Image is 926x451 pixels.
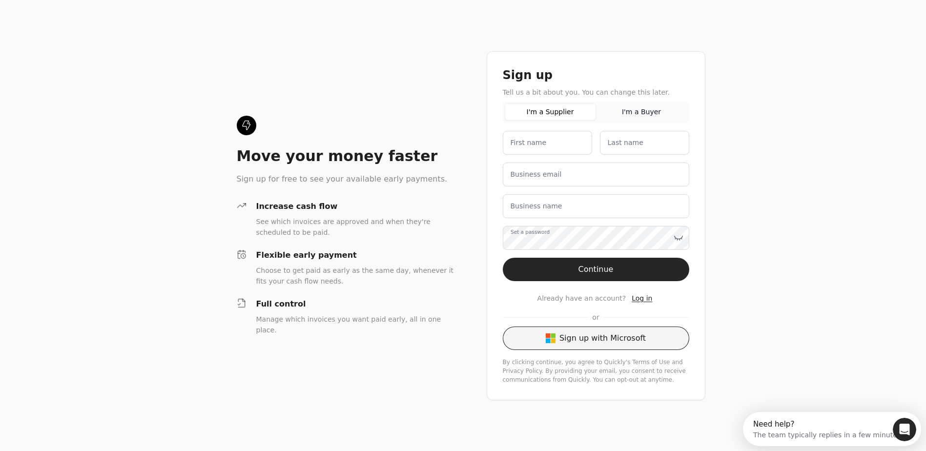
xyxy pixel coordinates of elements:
[4,4,189,31] div: Open Intercom Messenger
[505,103,596,121] button: I'm a Supplier
[237,173,455,185] div: Sign up for free to see your available early payments.
[893,418,916,441] iframe: Intercom live chat
[10,16,160,26] div: The team typically replies in a few minutes.
[503,327,689,350] button: Sign up with Microsoft
[256,216,455,238] div: See which invoices are approved and when they're scheduled to be paid.
[503,368,542,374] a: privacy-policy
[511,169,562,180] label: Business email
[503,358,689,384] div: By clicking continue, you agree to Quickly's and . By providing your email, you consent to receiv...
[237,147,455,165] div: Move your money faster
[256,201,455,212] div: Increase cash flow
[10,8,160,16] div: Need help?
[511,228,550,236] label: Set a password
[503,87,689,98] div: Tell us a bit about you. You can change this later.
[743,412,921,446] iframe: Intercom live chat discovery launcher
[630,293,654,305] button: Log in
[503,67,689,83] div: Sign up
[256,265,455,287] div: Choose to get paid as early as the same day, whenever it fits your cash flow needs.
[632,294,652,302] span: Log in
[608,138,643,148] label: Last name
[256,314,455,335] div: Manage which invoices you want paid early, all in one place.
[511,138,547,148] label: First name
[592,312,599,323] span: or
[256,249,455,261] div: Flexible early payment
[256,298,455,310] div: Full control
[537,293,626,304] span: Already have an account?
[632,293,652,304] a: Log in
[511,201,562,211] label: Business name
[596,103,687,121] button: I'm a Buyer
[503,258,689,281] button: Continue
[632,359,670,366] a: terms-of-service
